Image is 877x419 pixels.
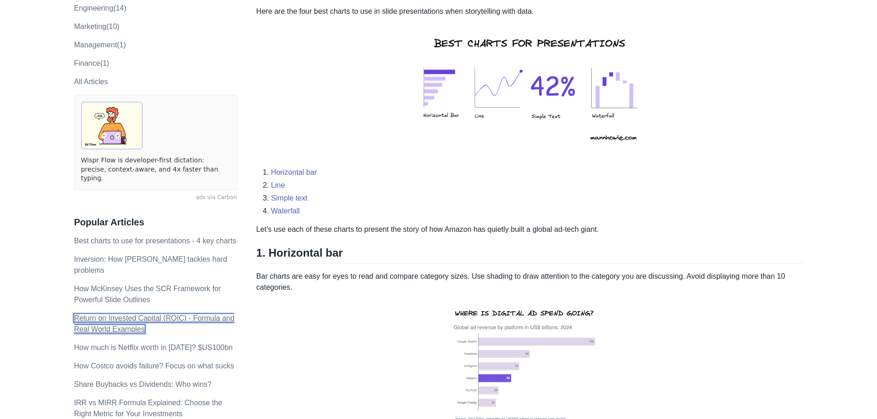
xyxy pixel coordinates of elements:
a: Management(1) [74,41,126,49]
a: Line [271,181,285,189]
a: Simple text [271,194,308,202]
img: best chart presentaion [411,17,648,160]
a: IRR vs MIRR Formula Explained: Choose the Right Metric for Your Investments [74,399,222,418]
a: Share Buybacks vs Dividends: Who wins? [74,380,212,388]
a: All Articles [74,78,108,86]
a: How McKinsey Uses the SCR Framework for Powerful Slide Outlines [74,285,221,304]
a: Horizontal bar [271,168,317,176]
p: Bar charts are easy for eyes to read and compare category sizes. Use shading to draw attention to... [256,271,803,293]
a: Inversion: How [PERSON_NAME] tackles hard problems [74,255,227,274]
h3: Popular Articles [74,217,237,228]
a: Return on Invested Capital (ROIC) - Formula and Real World Examples [74,314,235,333]
p: Here are the four best charts to use in slide presentations when storytelling with data. [256,6,803,160]
a: ads via Carbon [74,194,237,202]
h2: 1. Horizontal bar [256,246,803,264]
img: ads via Carbon [81,102,143,149]
a: Waterfall [271,207,300,215]
p: Let’s use each of these charts to present the story of how Amazon has quietly built a global ad-t... [256,224,803,235]
a: marketing(10) [74,23,120,30]
a: Finance(1) [74,59,109,67]
a: engineering(14) [74,4,127,12]
a: Wispr Flow is developer-first dictation: precise, context-aware, and 4x faster than typing. [81,156,230,183]
a: How Costco avoids failure? Focus on what sucks [74,362,234,370]
a: How much is Netflix worth in [DATE]? $US100bn [74,344,233,351]
a: Best charts to use for presentations - 4 key charts [74,237,236,245]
